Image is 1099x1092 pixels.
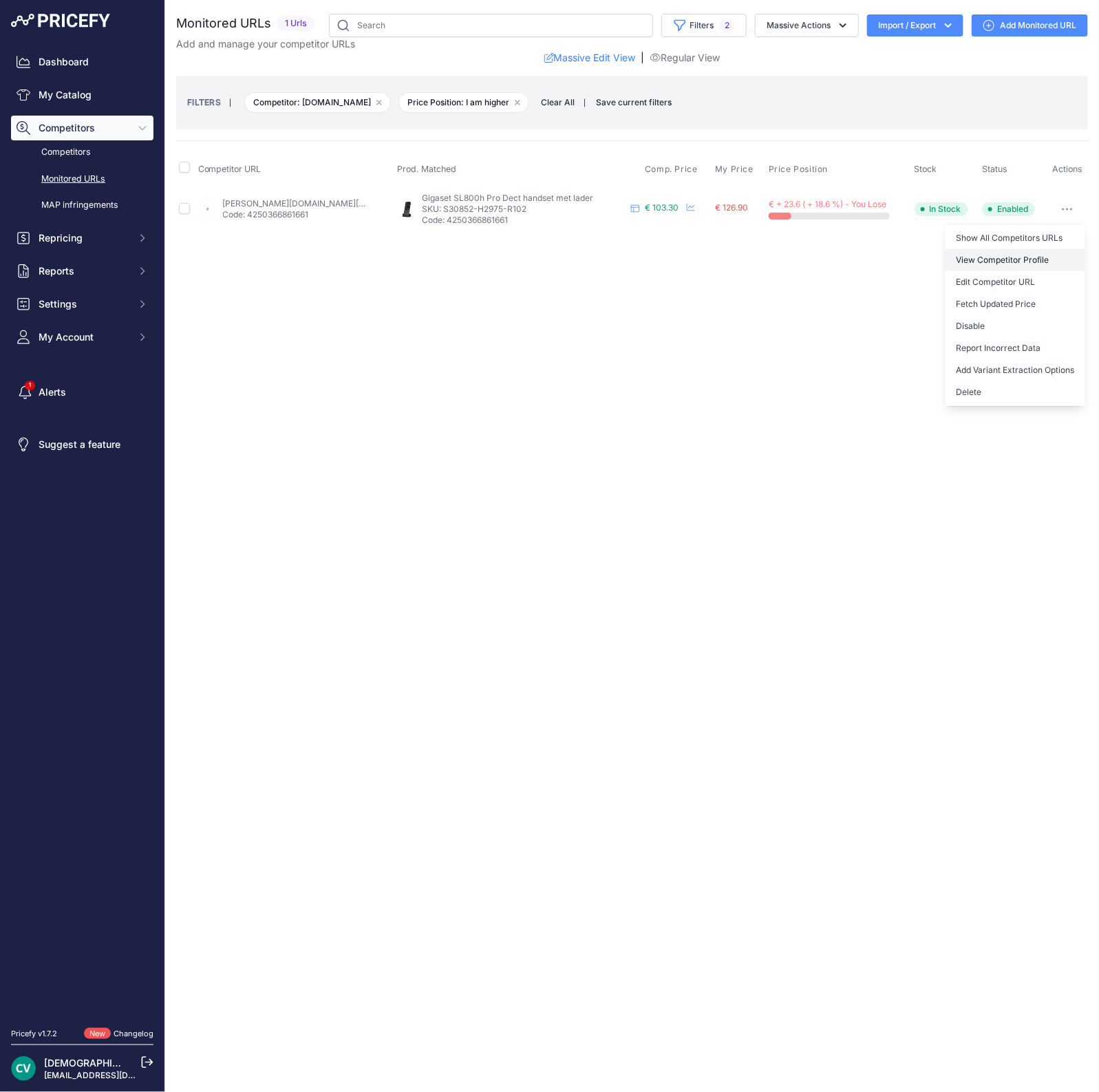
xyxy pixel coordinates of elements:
span: 2 [719,19,735,32]
small: FILTERS [187,97,221,107]
span: Save current filters [596,97,672,107]
a: Alerts [11,380,153,405]
a: Suggest a feature [11,432,153,457]
p: Code: 4250366861661 [223,209,366,220]
span: Prod. Matched [397,164,456,174]
a: Regular View [650,51,721,65]
p: SKU: S30852-H2975-R102 [422,204,626,215]
button: Price Position [769,164,831,175]
a: Massive Edit View [544,51,636,65]
span: Gigaset SL800h Pro Dect handset met lader [422,193,593,203]
button: Delete [945,381,1085,403]
div: Pricefy v1.7.2 [11,1028,57,1040]
h2: Monitored URLs [176,14,271,33]
small: | [584,98,586,107]
span: Price Position [769,164,828,175]
span: My Price [715,164,754,175]
span: | [641,51,645,65]
span: € + 23.6 ( + 18.6 %) - You Lose [769,199,886,209]
span: Enabled [982,202,1035,216]
a: Edit Competitor URL [945,271,1085,293]
button: My Account [11,325,153,350]
a: My Catalog [11,83,153,107]
span: Competitors [39,121,129,135]
button: Comp. Price [645,164,701,175]
a: Competitors [11,140,153,164]
button: Fetch Updated Price [945,293,1085,315]
a: Monitored URLs [11,167,153,191]
span: My Account [39,330,129,344]
span: Repricing [39,231,129,245]
span: Comp. Price [645,164,698,175]
span: Price Position: I am higher [398,92,529,113]
span: Competitor: [DOMAIN_NAME] [244,92,391,113]
button: Massive Actions [755,14,859,37]
a: Changelog [114,1029,153,1038]
button: Repricing [11,226,153,250]
a: [DEMOGRAPHIC_DATA][PERSON_NAME] der ree [DEMOGRAPHIC_DATA] [44,1057,374,1069]
a: Show All Competitors URLs [945,227,1085,249]
a: [EMAIL_ADDRESS][DOMAIN_NAME] [44,1070,188,1080]
span: Actions [1052,164,1082,174]
button: Filters2 [661,14,747,37]
span: € 126.90 [715,202,748,213]
span: Settings [39,297,129,311]
nav: Sidebar [11,50,153,1011]
button: Add Variant Extraction Options [945,359,1085,381]
a: [PERSON_NAME][DOMAIN_NAME][URL] [223,198,378,208]
img: Pricefy Logo [11,14,110,28]
span: 1 Urls [277,16,315,32]
a: Dashboard [11,50,153,74]
button: Reports [11,259,153,283]
input: Search [329,14,653,37]
a: View Competitor Profile [945,249,1085,271]
a: MAP infringements [11,193,153,217]
button: Settings [11,292,153,317]
span: Status [982,164,1007,174]
button: My Price [715,164,756,175]
span: Stock [915,164,937,174]
a: Add Monitored URL [972,14,1088,36]
span: € 103.30 [645,202,679,213]
p: Add and manage your competitor URLs [176,37,355,51]
button: Import / Export [867,14,963,36]
button: Clear All [534,96,581,109]
small: | [221,98,239,107]
span: Competitor URL [198,164,262,174]
span: In Stock [915,202,968,216]
button: Competitors [11,116,153,140]
span: Reports [39,264,129,278]
span: New [84,1028,111,1040]
button: Report Incorrect Data [945,337,1085,359]
p: Code: 4250366861661 [422,215,626,226]
button: Disable [945,315,1085,337]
